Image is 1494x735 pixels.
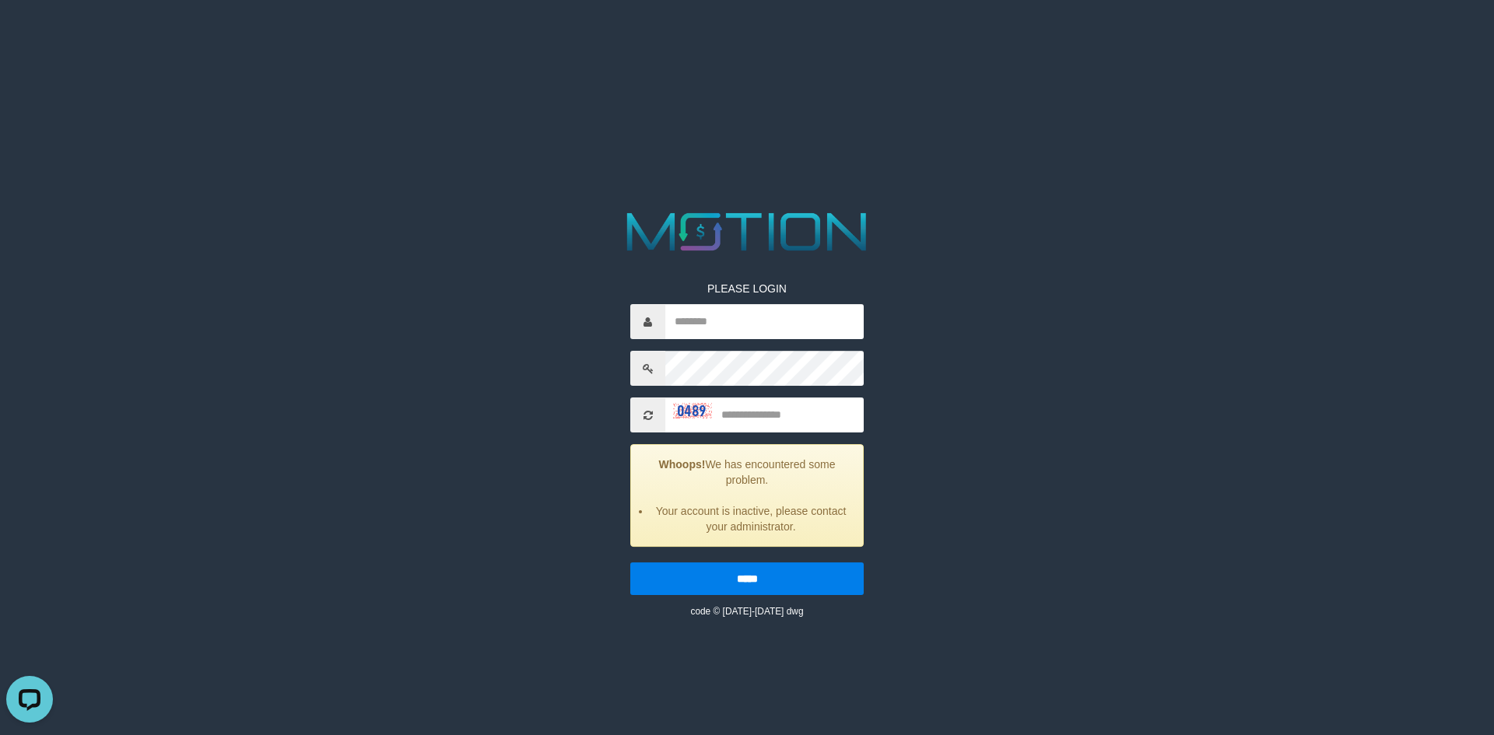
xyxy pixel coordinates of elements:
[630,444,864,547] div: We has encountered some problem.
[659,458,706,471] strong: Whoops!
[6,6,53,53] button: Open LiveChat chat widget
[651,503,851,534] li: Your account is inactive, please contact your administrator.
[690,606,803,617] small: code © [DATE]-[DATE] dwg
[616,206,878,257] img: MOTION_logo.png
[673,403,712,418] img: captcha
[630,281,864,296] p: PLEASE LOGIN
